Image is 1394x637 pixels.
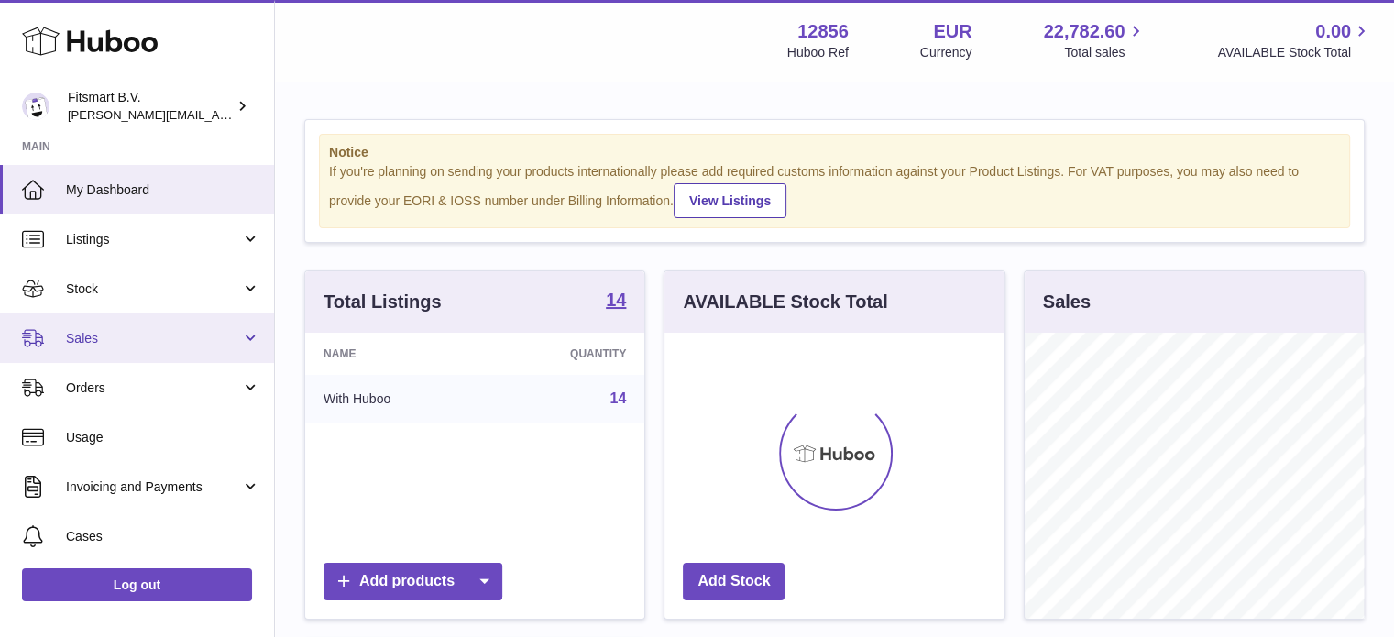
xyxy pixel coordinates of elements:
th: Quantity [484,333,644,375]
img: jonathan@leaderoo.com [22,93,49,120]
span: Listings [66,231,241,248]
span: Cases [66,528,260,545]
div: If you're planning on sending your products internationally please add required customs informati... [329,163,1340,218]
span: AVAILABLE Stock Total [1217,44,1372,61]
strong: EUR [933,19,971,44]
strong: Notice [329,144,1340,161]
h3: Sales [1043,290,1091,314]
div: Huboo Ref [787,44,849,61]
a: View Listings [674,183,786,218]
a: 22,782.60 Total sales [1043,19,1146,61]
span: Orders [66,379,241,397]
h3: Total Listings [324,290,442,314]
div: Currency [920,44,972,61]
strong: 12856 [797,19,849,44]
a: Add products [324,563,502,600]
a: 0.00 AVAILABLE Stock Total [1217,19,1372,61]
span: [PERSON_NAME][EMAIL_ADDRESS][DOMAIN_NAME] [68,107,368,122]
a: 14 [610,390,627,406]
td: With Huboo [305,375,484,423]
a: 14 [606,291,626,313]
span: 22,782.60 [1043,19,1125,44]
span: 0.00 [1315,19,1351,44]
span: Total sales [1064,44,1146,61]
h3: AVAILABLE Stock Total [683,290,887,314]
a: Log out [22,568,252,601]
a: Add Stock [683,563,785,600]
span: Usage [66,429,260,446]
span: Invoicing and Payments [66,478,241,496]
th: Name [305,333,484,375]
div: Fitsmart B.V. [68,89,233,124]
span: My Dashboard [66,181,260,199]
strong: 14 [606,291,626,309]
span: Sales [66,330,241,347]
span: Stock [66,280,241,298]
